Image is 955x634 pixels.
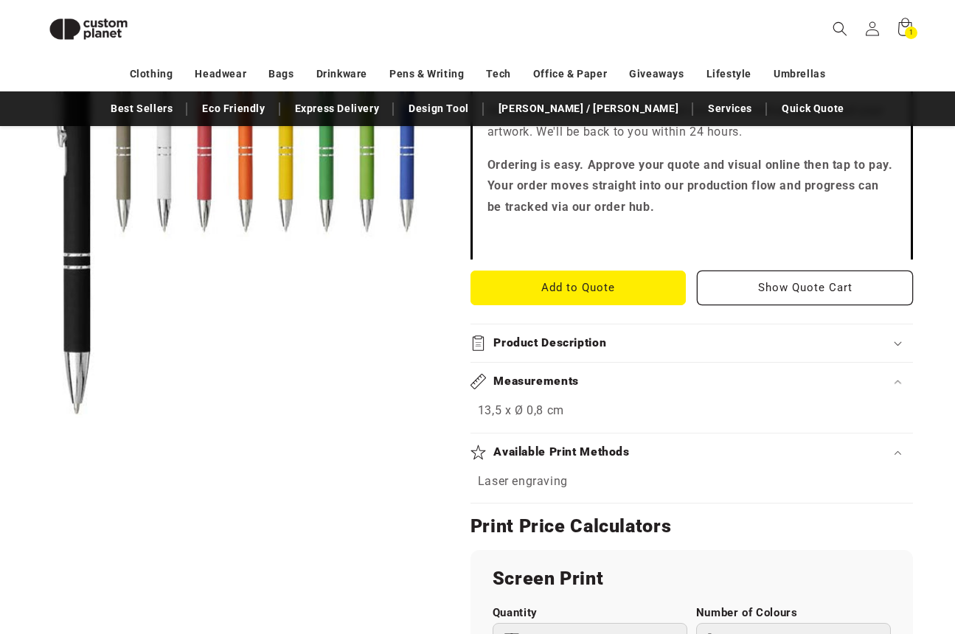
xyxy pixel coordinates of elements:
[486,61,510,87] a: Tech
[478,400,906,422] p: 13,5 x Ø 0,8 cm
[268,61,294,87] a: Bags
[533,61,607,87] a: Office & Paper
[470,271,687,305] button: Add to Quote
[487,230,896,245] iframe: Customer reviews powered by Trustpilot
[706,61,751,87] a: Lifestyle
[478,474,568,488] span: Laser engraving
[470,363,913,400] summary: Measurements
[493,335,606,351] h2: Product Description
[316,61,367,87] a: Drinkware
[130,61,173,87] a: Clothing
[195,61,246,87] a: Headwear
[37,6,140,52] img: Custom Planet
[491,96,686,122] a: [PERSON_NAME] / [PERSON_NAME]
[493,374,579,389] h2: Measurements
[696,606,891,620] label: Number of Colours
[103,96,180,122] a: Best Sellers
[774,61,825,87] a: Umbrellas
[487,158,893,215] strong: Ordering is easy. Approve your quote and visual online then tap to pay. Your order moves straight...
[493,445,630,460] h2: Available Print Methods
[37,22,434,419] media-gallery: Gallery Viewer
[389,61,464,87] a: Pens & Writing
[195,96,272,122] a: Eco Friendly
[824,13,856,45] summary: Search
[470,515,913,538] h2: Print Price Calculators
[702,475,955,634] iframe: Chat Widget
[288,96,387,122] a: Express Delivery
[401,96,476,122] a: Design Tool
[701,96,760,122] a: Services
[470,433,913,471] summary: Available Print Methods
[493,567,891,591] h2: Screen Print
[909,27,914,39] span: 1
[774,96,852,122] a: Quick Quote
[493,606,687,620] label: Quantity
[697,271,913,305] button: Show Quote Cart
[470,324,913,362] summary: Product Description
[629,61,684,87] a: Giveaways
